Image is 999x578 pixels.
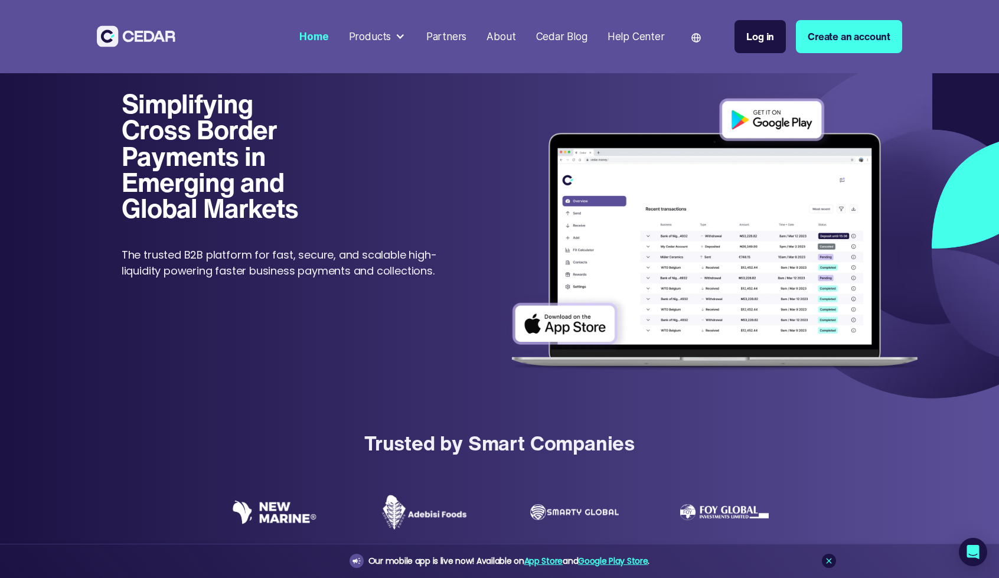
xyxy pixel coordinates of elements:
[380,494,469,531] img: Adebisi Foods logo
[482,23,521,50] a: About
[796,20,902,53] a: Create an account
[734,20,786,53] a: Log in
[295,23,334,50] a: Home
[299,29,328,44] div: Home
[230,500,319,524] img: New Marine logo
[959,538,987,566] div: Open Intercom Messenger
[531,23,592,50] a: Cedar Blog
[487,29,515,44] div: About
[122,91,320,222] h1: Simplifying Cross Border Payments in Emerging and Global Markets
[530,504,619,520] img: Smarty Global logo
[680,504,769,520] img: Foy Global Investments Limited Logo
[602,23,670,50] a: Help Center
[426,29,467,44] div: Partners
[421,23,472,50] a: Partners
[502,90,927,379] img: Dashboard of transactions
[344,24,411,50] div: Products
[122,247,452,279] p: The trusted B2B platform for fast, secure, and scalable high-liquidity powering faster business p...
[691,33,701,43] img: world icon
[536,29,587,44] div: Cedar Blog
[608,29,665,44] div: Help Center
[349,29,391,44] div: Products
[746,29,774,44] div: Log in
